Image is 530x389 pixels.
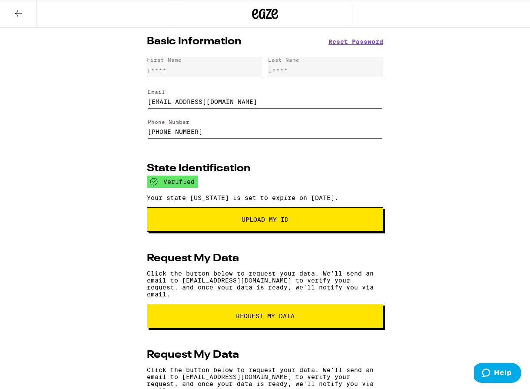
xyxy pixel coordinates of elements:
span: Upload My ID [242,216,288,223]
div: First Name [147,57,182,63]
h2: Request My Data [147,253,239,264]
div: Last Name [268,57,299,63]
span: request my data [236,313,295,319]
h2: Basic Information [147,37,242,47]
button: request my data [147,304,383,328]
p: Your state [US_STATE] is set to expire on [DATE]. [147,194,383,201]
label: Email [148,89,165,95]
form: Edit Email Address [147,81,383,112]
h2: Request My Data [147,350,239,360]
iframe: Opens a widget where you can find more information [474,363,521,385]
label: Phone Number [148,119,189,125]
div: verified [147,176,198,188]
button: Upload My ID [147,207,383,232]
button: Reset Password [328,39,383,45]
p: Click the button below to request your data. We'll send an email to [EMAIL_ADDRESS][DOMAIN_NAME] ... [147,270,383,298]
form: Edit Phone Number [147,112,383,142]
h2: State Identification [147,163,251,174]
